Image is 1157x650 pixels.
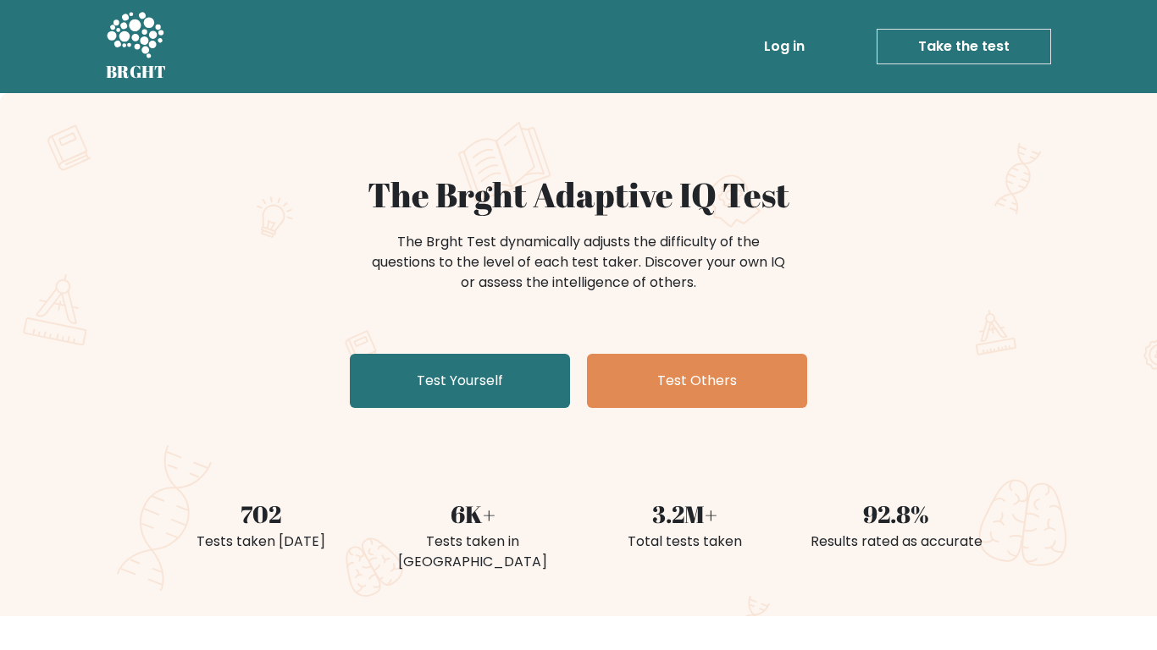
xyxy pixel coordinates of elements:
h5: BRGHT [106,62,167,82]
div: Tests taken [DATE] [165,532,357,552]
div: Total tests taken [589,532,780,552]
div: 702 [165,496,357,532]
a: Take the test [877,29,1051,64]
div: Results rated as accurate [800,532,992,552]
a: Log in [757,30,811,63]
div: 92.8% [800,496,992,532]
a: Test Others [587,354,807,408]
div: 6K+ [377,496,568,532]
div: The Brght Test dynamically adjusts the difficulty of the questions to the level of each test take... [367,232,790,293]
h1: The Brght Adaptive IQ Test [165,174,992,215]
a: BRGHT [106,7,167,86]
a: Test Yourself [350,354,570,408]
div: 3.2M+ [589,496,780,532]
div: Tests taken in [GEOGRAPHIC_DATA] [377,532,568,572]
